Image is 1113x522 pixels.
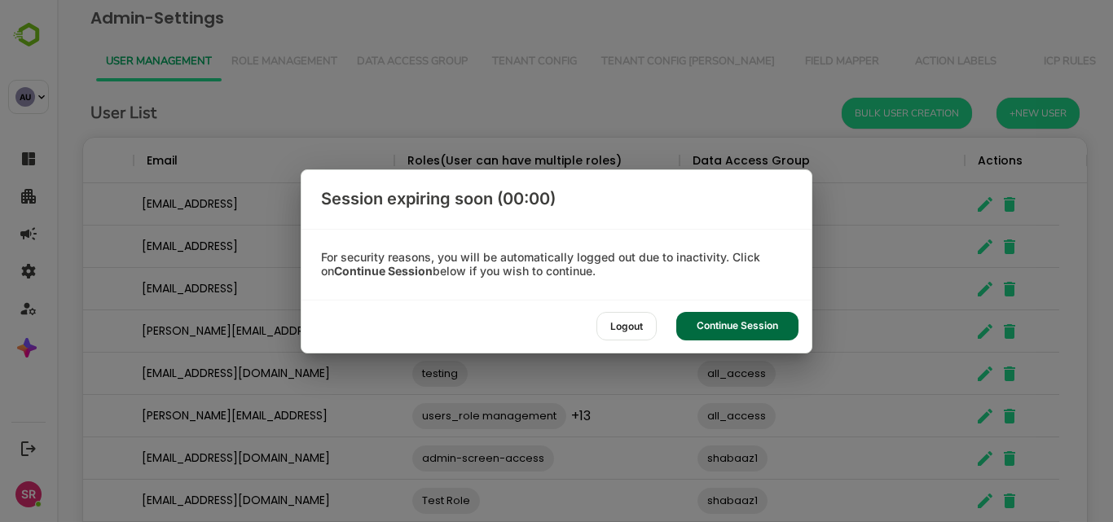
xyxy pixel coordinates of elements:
span: Tenant Config [PERSON_NAME] [544,55,718,68]
span: testing [355,364,411,383]
span: admin-screen-access [355,237,497,256]
span: all_access [640,406,719,425]
span: all_access [640,279,719,298]
div: [PERSON_NAME][EMAIL_ADDRESS] [77,395,337,437]
span: all_access [640,322,719,340]
h6: User List [33,100,99,126]
span: Data Access Group [300,55,411,68]
div: Vertical tabs example [39,42,1017,81]
div: [EMAIL_ADDRESS] [77,226,337,268]
span: +2 [511,279,526,298]
div: Session expiring soon (00:00) [301,170,812,229]
span: users_role management [355,406,509,425]
span: Role_DashboardInsights [355,279,506,298]
span: Action Labels [851,55,946,68]
span: Field Mapper [737,55,832,68]
span: all_access [640,195,719,213]
button: Bulk User Creation [785,98,915,129]
div: [EMAIL_ADDRESS] [77,268,337,310]
span: User Management [49,55,155,68]
span: admin-screen-access [355,195,497,213]
div: Data Access Group [636,138,753,183]
span: all_access [640,237,719,256]
div: Continue Session [676,312,798,340]
div: [PERSON_NAME][EMAIL_ADDRESS] [77,310,337,353]
span: ICP Rules [966,55,1060,68]
span: +14 [502,237,523,256]
span: Role Management [174,55,280,68]
span: Tenant Config [430,55,525,68]
button: Sort [121,151,140,171]
span: admin-screen-access [355,449,497,467]
div: Roles(User can have multiple roles) [350,138,565,183]
div: [EMAIL_ADDRESS][DOMAIN_NAME] [77,353,337,395]
b: Continue Session [334,264,433,278]
div: For security reasons, you will be automatically logged out due to inactivity. Click on below if y... [301,251,812,279]
div: Email [90,138,121,183]
span: shabaaz1 [640,491,710,510]
div: [EMAIL_ADDRESS][DOMAIN_NAME] [77,480,337,522]
div: Actions [921,138,966,183]
span: shabaaz1 [640,449,710,467]
button: +New User [939,98,1023,129]
span: Test Role [355,491,423,510]
span: +3 [502,195,517,213]
div: [EMAIL_ADDRESS][DOMAIN_NAME] [77,437,337,480]
span: +13 [514,406,534,425]
div: [EMAIL_ADDRESS] [77,183,337,226]
span: all_access [640,364,719,383]
div: Logout [596,312,657,340]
